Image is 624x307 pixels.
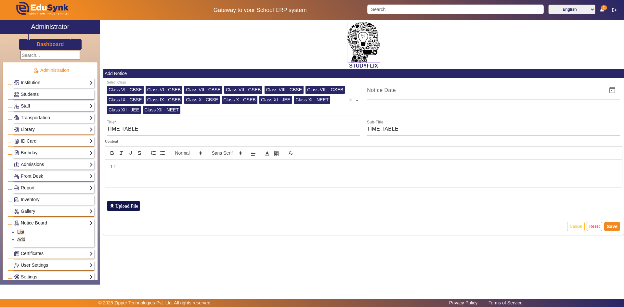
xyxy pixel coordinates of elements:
h2: Administrator [31,23,70,31]
a: Students [14,91,93,98]
span: Clear all [349,94,354,104]
a: List [17,229,24,235]
div: Class X - GSEB [222,96,257,104]
div: Class XI - JEE [259,96,292,104]
h3: Dashboard [37,41,64,47]
h5: Gateway to your School ERP system [160,7,360,14]
div: Class VIII - GSEB [305,86,345,94]
a: Administrator [0,20,100,34]
h2: STUDYFLIX [103,63,624,69]
button: Save [604,222,620,231]
label: Upload File [107,201,140,211]
button: list: ordered [149,149,158,157]
div: Class X - CBSE [184,96,220,104]
span: Inventory [21,197,40,202]
a: Dashboard [36,41,64,48]
p: T T [110,164,617,170]
p: © 2025 Zipper Technologies Pvt. Ltd. All rights reserved. [98,300,212,306]
div: Class IX - CBSE [107,96,144,104]
button: underline [126,149,135,157]
input: Notice Date [367,86,603,94]
div: Class VI - GSEB [146,86,182,94]
p: Administration [8,67,94,74]
img: Inventory.png [14,197,19,202]
button: italic [117,149,126,157]
a: Terms of Service [485,299,526,307]
img: Students.png [14,92,19,97]
button: Cancel [567,222,585,231]
div: Class VIII - CBSE [265,86,304,94]
span: 1 [601,5,607,10]
button: clean [286,149,295,157]
div: Class XII - JEE [107,106,141,114]
div: Class VII - CBSE [184,86,222,94]
a: Add [17,237,25,242]
button: bold [108,149,117,157]
div: Class VII - GSEB [224,86,262,94]
input: Search [367,5,543,14]
label: Content [105,139,622,144]
span: Students [21,92,39,97]
button: Open calendar [604,83,620,98]
input: Sub-Title [367,125,620,133]
img: Administration.png [33,68,39,73]
mat-label: Sub-Title [367,120,383,124]
button: Reset [587,222,602,231]
div: Class IX - GSEB [146,96,182,104]
a: Privacy Policy [446,299,481,307]
mat-icon: file_upload [109,203,115,209]
mat-card-header: Add Notice [103,69,624,78]
a: Inventory [14,196,93,203]
button: strike [135,149,144,157]
div: Class XI - NEET [294,96,330,104]
div: Class XII - NEET [143,106,180,114]
div: Class VI - CBSE [107,86,144,94]
button: list: bullet [158,149,167,157]
input: Search... [20,51,80,60]
img: 2da83ddf-6089-4dce-a9e2-416746467bdd [347,22,380,63]
div: Select Class [107,80,126,85]
mat-label: Title [107,120,115,124]
input: Title [107,125,360,133]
